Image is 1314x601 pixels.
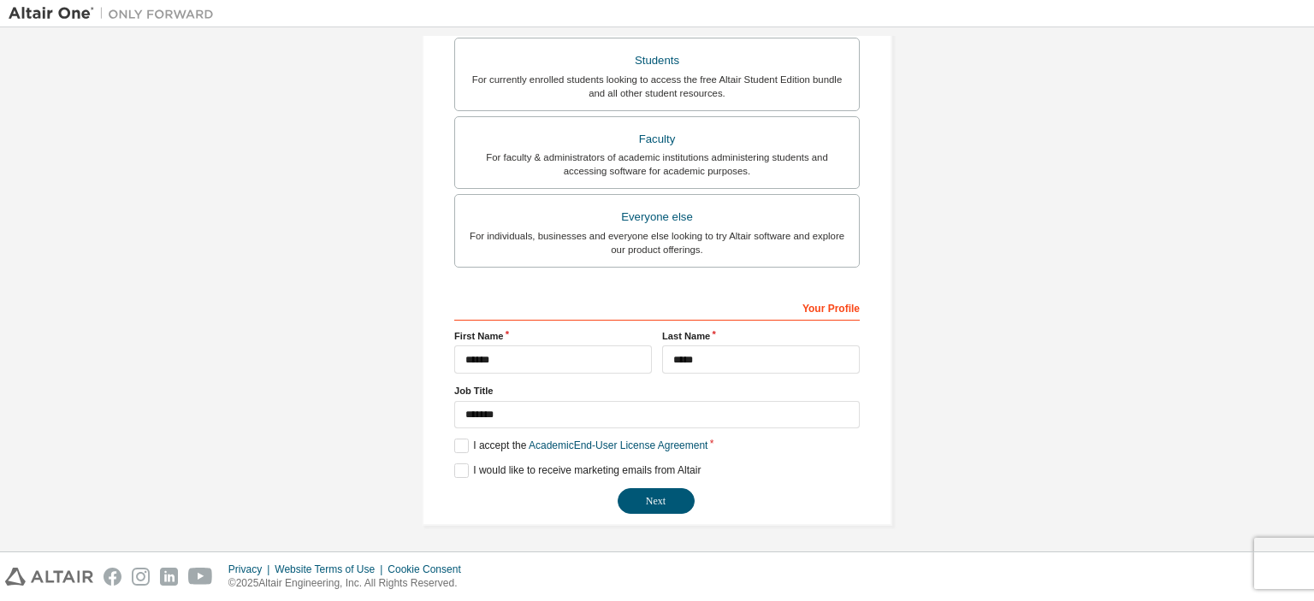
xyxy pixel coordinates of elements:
[454,463,701,478] label: I would like to receive marketing emails from Altair
[465,127,849,151] div: Faculty
[454,384,860,398] label: Job Title
[104,568,121,586] img: facebook.svg
[529,439,707,451] a: Academic End-User License Agreement
[618,488,695,514] button: Next
[275,563,388,576] div: Website Terms of Use
[465,49,849,73] div: Students
[662,329,860,343] label: Last Name
[132,568,150,586] img: instagram.svg
[454,329,652,343] label: First Name
[228,563,275,576] div: Privacy
[465,229,849,256] div: For individuals, businesses and everyone else looking to try Altair software and explore our prod...
[188,568,213,586] img: youtube.svg
[465,205,849,229] div: Everyone else
[465,73,849,100] div: For currently enrolled students looking to access the free Altair Student Edition bundle and all ...
[454,293,860,321] div: Your Profile
[160,568,178,586] img: linkedin.svg
[388,563,471,576] div: Cookie Consent
[454,439,707,453] label: I accept the
[228,576,471,591] p: © 2025 Altair Engineering, Inc. All Rights Reserved.
[465,150,849,178] div: For faculty & administrators of academic institutions administering students and accessing softwa...
[5,568,93,586] img: altair_logo.svg
[9,5,222,22] img: Altair One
